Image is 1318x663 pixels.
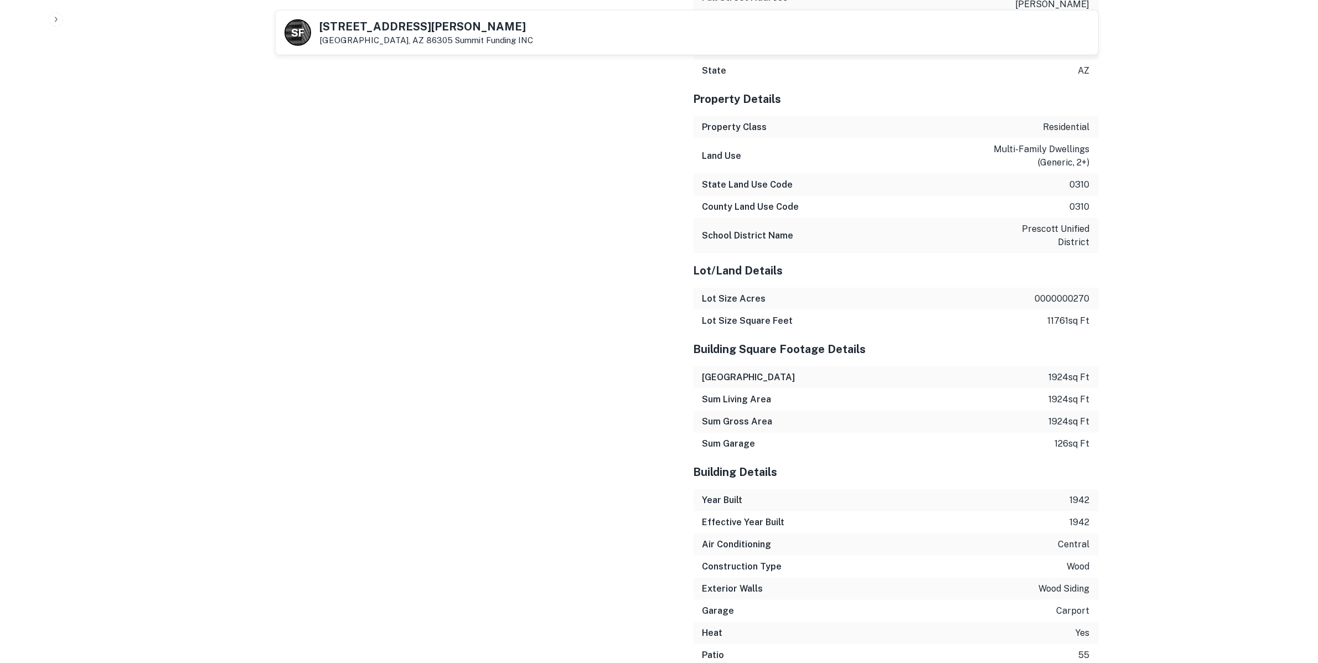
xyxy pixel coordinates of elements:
[1039,582,1090,595] p: wood siding
[702,560,782,573] h6: Construction Type
[702,604,735,618] h6: Garage
[1057,604,1090,618] p: carport
[702,200,799,214] h6: County Land Use Code
[702,121,767,134] h6: Property Class
[1055,437,1090,450] p: 126 sq ft
[702,494,743,507] h6: Year Built
[1048,314,1090,328] p: 11761 sq ft
[702,415,773,428] h6: Sum Gross Area
[1043,121,1090,134] p: residential
[702,393,772,406] h6: Sum Living Area
[1263,574,1318,628] iframe: Chat Widget
[702,538,772,551] h6: Air Conditioning
[702,314,793,328] h6: Lot Size Square Feet
[1070,494,1090,507] p: 1942
[702,149,742,163] h6: Land Use
[990,143,1090,169] p: multi-family dwellings (generic, 2+)
[702,229,794,242] h6: School District Name
[1079,649,1090,662] p: 55
[1058,538,1090,551] p: central
[1067,560,1090,573] p: wood
[702,649,725,662] h6: Patio
[1076,626,1090,640] p: yes
[702,626,723,640] h6: Heat
[702,64,727,77] h6: State
[1049,371,1090,384] p: 1924 sq ft
[702,516,785,529] h6: Effective Year Built
[702,582,763,595] h6: Exterior Walls
[320,21,534,32] h5: [STREET_ADDRESS][PERSON_NAME]
[1070,516,1090,529] p: 1942
[694,464,1099,480] h5: Building Details
[1035,292,1090,305] p: 0000000270
[702,371,795,384] h6: [GEOGRAPHIC_DATA]
[1049,393,1090,406] p: 1924 sq ft
[694,91,1099,107] h5: Property Details
[694,341,1099,358] h5: Building Square Footage Details
[702,178,793,191] h6: State Land Use Code
[1049,415,1090,428] p: 1924 sq ft
[702,292,766,305] h6: Lot Size Acres
[292,25,304,40] p: S F
[1078,64,1090,77] p: az
[694,262,1099,279] h5: Lot/Land Details
[990,222,1090,249] p: prescott unified district
[1070,178,1090,191] p: 0310
[1070,200,1090,214] p: 0310
[456,35,534,45] a: Summit Funding INC
[702,437,756,450] h6: Sum Garage
[320,35,534,45] p: [GEOGRAPHIC_DATA], AZ 86305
